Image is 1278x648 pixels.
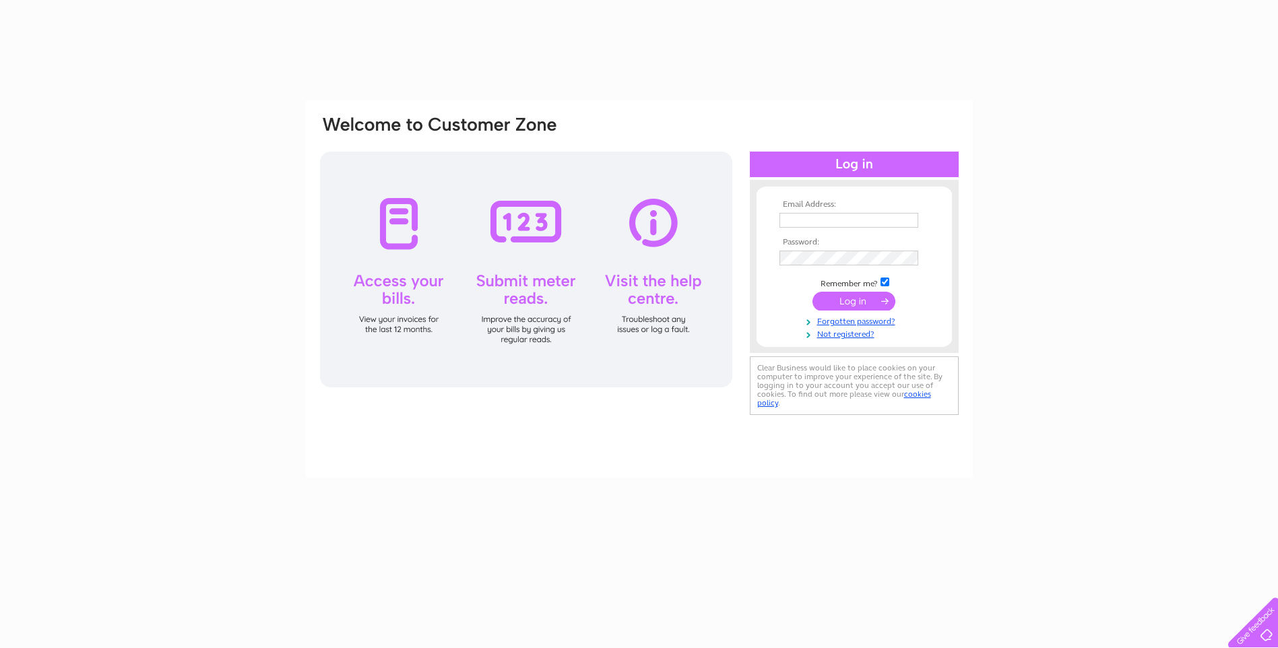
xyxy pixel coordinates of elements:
[776,238,932,247] th: Password:
[779,314,932,327] a: Forgotten password?
[757,389,931,408] a: cookies policy
[750,356,959,415] div: Clear Business would like to place cookies on your computer to improve your experience of the sit...
[812,292,895,311] input: Submit
[776,276,932,289] td: Remember me?
[779,327,932,339] a: Not registered?
[776,200,932,209] th: Email Address:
